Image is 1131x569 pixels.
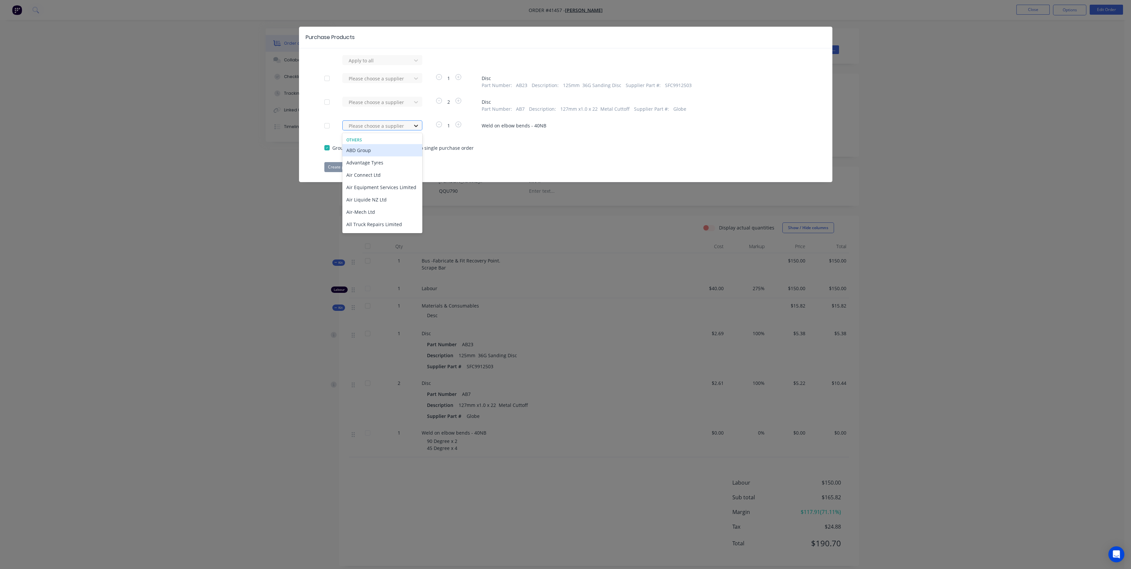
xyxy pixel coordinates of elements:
div: Purchase Products [306,33,355,41]
div: Air Equipment Services Limited [342,181,422,193]
div: All Truck Repairs Limited [342,218,422,230]
div: Air-Mech Ltd [342,206,422,218]
button: Create purchase(s) [324,162,367,172]
span: SFC9912503 [665,82,691,89]
span: Globe [673,105,686,112]
span: AB7 [516,105,525,112]
span: Supplier Part # : [626,82,661,89]
span: 125mm 36G Sanding Disc [563,82,621,89]
div: Open Intercom Messenger [1108,546,1124,562]
div: Air Connect Ltd [342,169,422,181]
span: AB23 [516,82,527,89]
span: Disc [482,75,807,82]
div: Advantage Tyres [342,156,422,169]
span: Weld on elbow bends - 40NB [482,122,807,129]
span: Disc [482,98,807,105]
span: Part Number : [482,82,512,89]
div: ABD Group [342,144,422,156]
span: 1 [443,75,454,82]
div: Altus NZ Limited [342,230,422,243]
span: 2 [443,98,454,105]
span: 1 [443,122,454,129]
div: Others [342,137,422,143]
span: Description : [529,105,556,112]
span: 127mm x1.0 x 22 Metal Cuttoff [560,105,630,112]
div: Air Liquide NZ Ltd [342,193,422,206]
span: Supplier Part # : [634,105,669,112]
span: Part Number : [482,105,512,112]
span: Description : [532,82,559,89]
